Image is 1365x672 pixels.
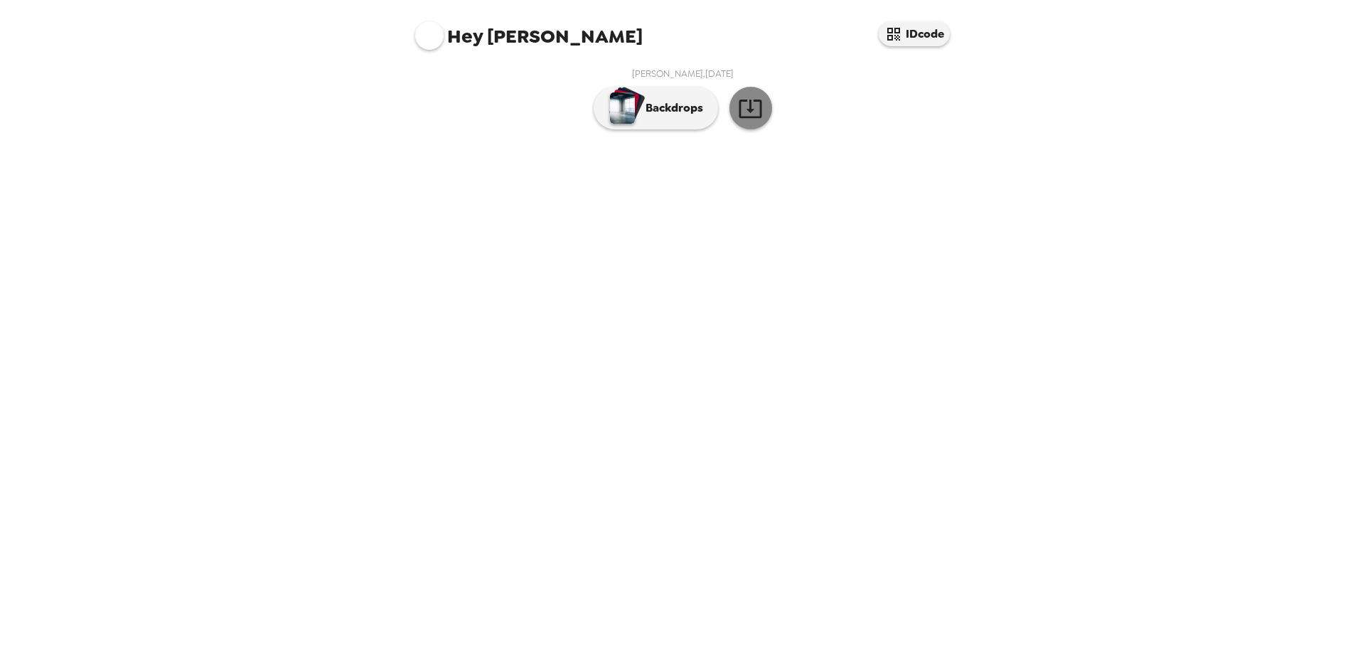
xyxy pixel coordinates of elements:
[415,14,643,46] span: [PERSON_NAME]
[638,100,703,117] p: Backdrops
[879,21,950,46] button: IDcode
[447,23,483,49] span: Hey
[632,68,734,80] span: [PERSON_NAME] , [DATE]
[594,87,718,129] button: Backdrops
[415,21,444,50] img: profile pic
